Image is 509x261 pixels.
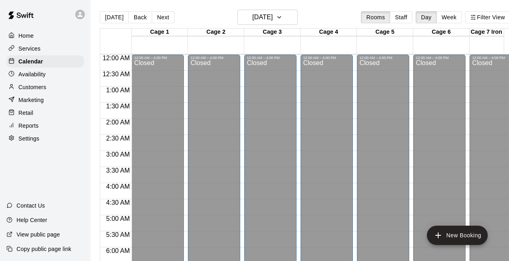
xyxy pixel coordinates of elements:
div: Cage 3 [244,29,301,36]
p: Retail [19,109,33,117]
p: Availability [19,70,46,78]
button: Rooms [361,11,390,23]
p: Reports [19,122,39,130]
span: 4:30 AM [104,199,132,206]
span: 6:00 AM [104,247,132,254]
button: [DATE] [237,10,298,25]
a: Availability [6,68,84,80]
a: Home [6,30,84,42]
a: Services [6,43,84,55]
p: Copy public page link [16,245,71,253]
a: Calendar [6,55,84,67]
a: Reports [6,120,84,132]
span: 5:30 AM [104,231,132,238]
div: 12:00 AM – 4:00 PM [303,56,350,60]
button: add [427,226,488,245]
span: 5:00 AM [104,215,132,222]
span: 12:30 AM [101,71,132,77]
p: Contact Us [16,202,45,210]
span: 12:00 AM [101,55,132,61]
span: 4:00 AM [104,183,132,190]
p: View public page [16,230,60,239]
a: Settings [6,133,84,145]
div: 12:00 AM – 4:00 PM [190,56,238,60]
div: 12:00 AM – 4:00 PM [247,56,294,60]
button: Day [416,11,437,23]
div: 12:00 AM – 4:00 PM [134,56,181,60]
a: Marketing [6,94,84,106]
div: Cage 2 [188,29,244,36]
div: Cage 6 [413,29,470,36]
button: Staff [390,11,413,23]
p: Marketing [19,96,44,104]
div: 12:00 AM – 4:00 PM [416,56,463,60]
p: Help Center [16,216,47,224]
p: Home [19,32,34,40]
span: 3:00 AM [104,151,132,158]
button: Next [152,11,174,23]
span: 2:00 AM [104,119,132,126]
a: Retail [6,107,84,119]
p: Services [19,45,41,53]
p: Settings [19,135,39,143]
span: 1:30 AM [104,103,132,110]
button: Week [437,11,462,23]
a: Customers [6,81,84,93]
span: 1:00 AM [104,87,132,94]
button: [DATE] [100,11,129,23]
div: 12:00 AM – 4:00 PM [359,56,407,60]
div: Cage 5 [357,29,413,36]
p: Customers [19,83,46,91]
h6: [DATE] [252,12,273,23]
div: Cage 1 [132,29,188,36]
span: 3:30 AM [104,167,132,174]
button: Back [128,11,152,23]
p: Calendar [19,57,43,65]
span: 2:30 AM [104,135,132,142]
div: Cage 4 [301,29,357,36]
